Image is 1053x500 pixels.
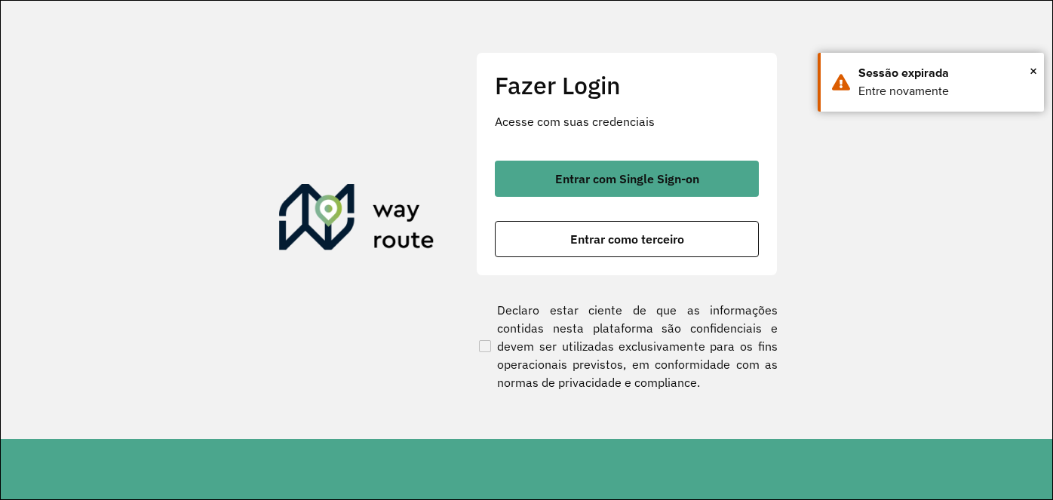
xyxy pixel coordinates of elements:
[279,184,434,256] img: Roteirizador AmbevTech
[1030,60,1037,82] span: ×
[1030,60,1037,82] button: Close
[570,233,684,245] span: Entrar como terceiro
[858,82,1033,100] div: Entre novamente
[495,112,759,130] p: Acesse com suas credenciais
[555,173,699,185] span: Entrar com Single Sign-on
[495,71,759,100] h2: Fazer Login
[495,221,759,257] button: button
[495,161,759,197] button: button
[476,301,778,391] label: Declaro estar ciente de que as informações contidas nesta plataforma são confidenciais e devem se...
[858,64,1033,82] div: Sessão expirada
